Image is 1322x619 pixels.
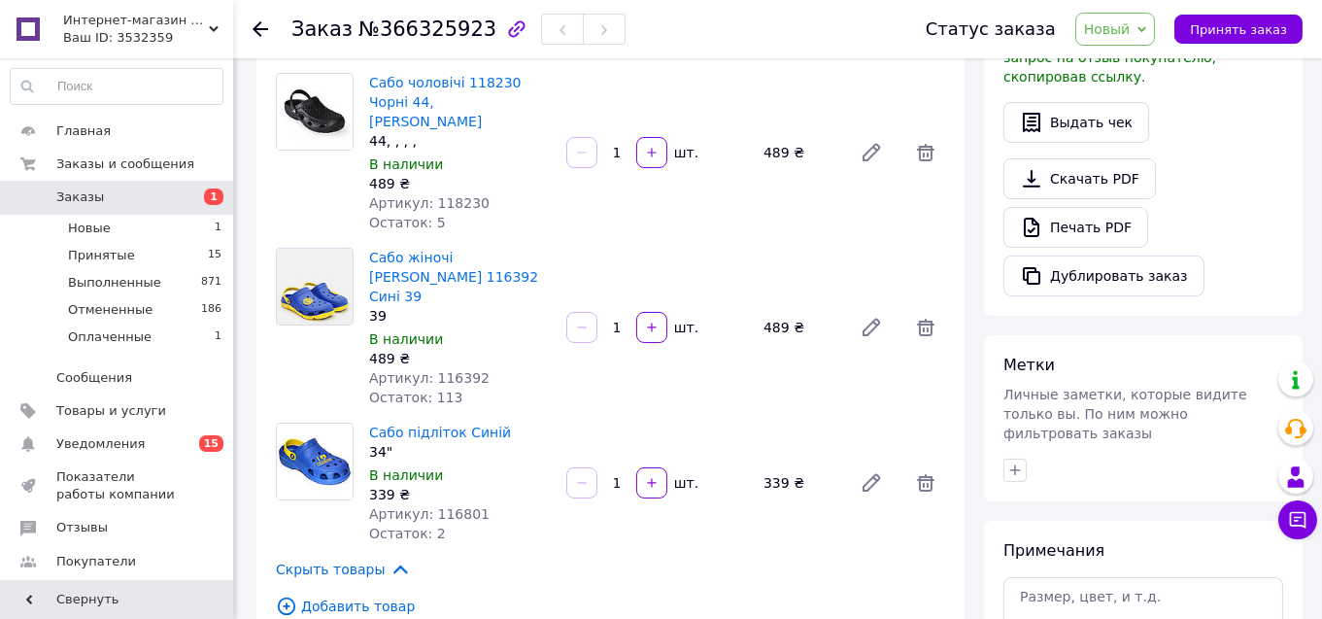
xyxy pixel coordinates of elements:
span: Артикул: 116801 [369,506,490,522]
div: шт. [669,473,700,493]
span: Оплаченные [68,328,152,346]
span: Добавить товар [276,596,945,617]
span: 1 [204,189,223,205]
span: Отзывы [56,519,108,536]
div: 339 ₴ [756,469,844,497]
span: Личные заметки, которые видите только вы. По ним можно фильтровать заказы [1003,387,1247,441]
span: 15 [208,247,221,264]
a: Печать PDF [1003,207,1148,248]
span: В наличии [369,331,443,347]
img: Сабо підліток Синій [277,424,353,499]
div: Ваш ID: 3532359 [63,29,233,47]
a: Редактировать [852,308,891,347]
span: Остаток: 113 [369,390,463,405]
span: Метки [1003,356,1055,374]
div: 34" [369,442,551,462]
span: Сообщения [56,369,132,387]
button: Дублировать заказ [1003,256,1204,296]
span: Остаток: 2 [369,526,446,541]
div: Вернуться назад [253,19,268,39]
div: 489 ₴ [369,174,551,193]
span: Заказы и сообщения [56,155,194,173]
span: 186 [201,301,221,319]
span: Показатели работы компании [56,468,180,503]
span: Артикул: 116392 [369,370,490,386]
span: Интернет-магазин ЭВА-обуви Jose Amorales [63,12,209,29]
span: Удалить [906,308,945,347]
span: У вас есть 30 дней, чтобы отправить запрос на отзыв покупателю, скопировав ссылку. [1003,30,1269,85]
span: Заказы [56,189,104,206]
div: 39 [369,306,551,326]
span: Удалить [906,464,945,502]
a: Скачать PDF [1003,158,1156,199]
div: 44, , , , [369,131,551,151]
img: Сабо жіночі Jose Amorales 116392 Сині 39 [277,249,353,325]
span: Отмененные [68,301,153,319]
a: Редактировать [852,133,891,172]
img: Сабо чоловічі 118230 Чорні 44, Jose Amorales [277,74,353,150]
span: Главная [56,122,111,140]
span: Удалить [906,133,945,172]
button: Чат с покупателем [1278,500,1317,539]
span: Скрыть товары [276,559,411,580]
span: Артикул: 118230 [369,195,490,211]
a: Сабо підліток Синій [369,425,511,440]
span: Новые [68,220,111,237]
span: Примечания [1003,541,1104,560]
span: Уведомления [56,435,145,453]
button: Принять заказ [1174,15,1303,44]
span: 15 [199,435,223,452]
span: Принять заказ [1190,22,1287,37]
a: Редактировать [852,464,891,502]
span: Принятые [68,247,135,264]
div: 489 ₴ [756,139,844,166]
span: Товары и услуги [56,402,166,420]
span: В наличии [369,467,443,483]
div: 489 ₴ [756,314,844,341]
div: 489 ₴ [369,349,551,368]
span: Новый [1084,21,1131,37]
input: Поиск [11,69,222,104]
div: 339 ₴ [369,485,551,504]
span: 1 [215,328,221,346]
div: шт. [669,318,700,337]
span: №366325923 [358,17,496,41]
span: В наличии [369,156,443,172]
span: Выполненные [68,274,161,292]
button: Выдать чек [1003,102,1149,143]
span: Заказ [291,17,353,41]
span: Остаток: 5 [369,215,446,230]
div: Статус заказа [926,19,1056,39]
div: шт. [669,143,700,162]
span: Покупатели [56,553,136,570]
span: 871 [201,274,221,292]
a: Сабо жіночі [PERSON_NAME] 116392 Сині 39 [369,250,538,304]
span: 1 [215,220,221,237]
a: Сабо чоловічі 118230 Чорні 44, [PERSON_NAME] [369,75,522,129]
